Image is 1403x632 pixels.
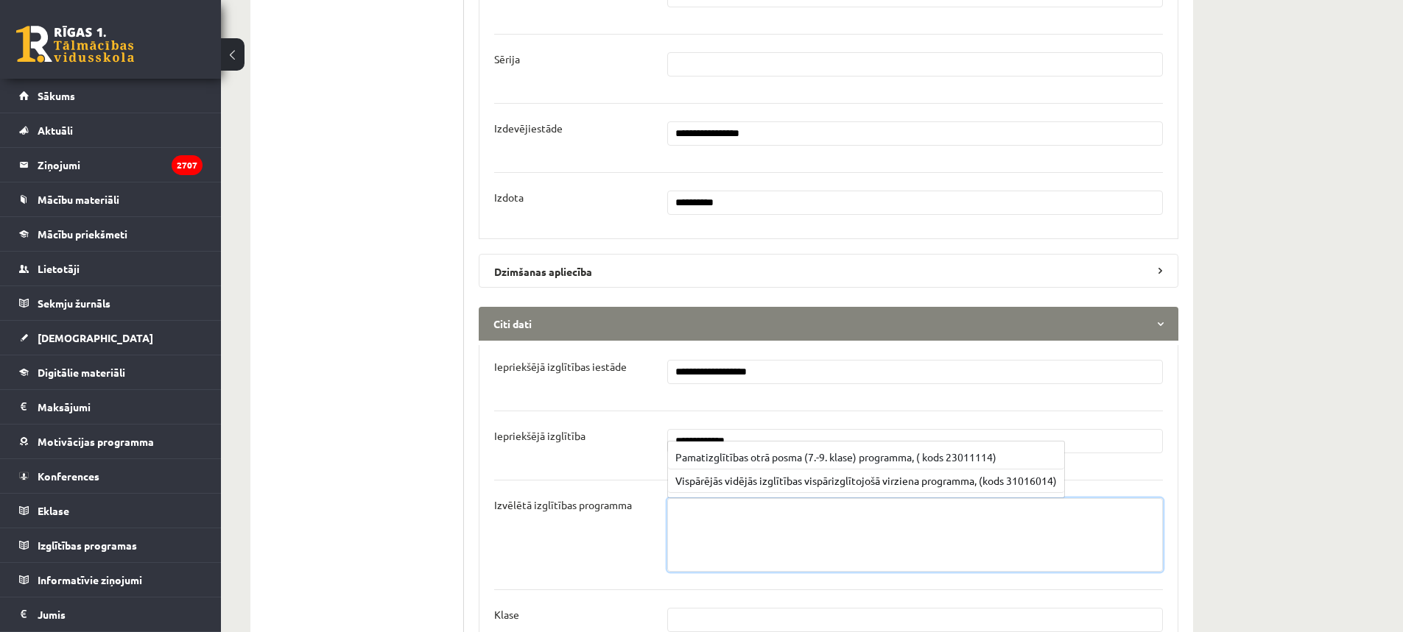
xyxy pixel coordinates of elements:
a: Izglītības programas [19,528,203,562]
a: Aktuāli [19,113,203,147]
p: Sērija [494,52,520,65]
span: [DEMOGRAPHIC_DATA] [38,331,153,344]
span: Izglītības programas [38,539,137,552]
i: 2707 [172,155,203,175]
span: Mācību materiāli [38,193,119,206]
button: Vispārējās vidējās izglītības vispārizglītojošā virziena programma, (kods 31016014) [668,469,1064,493]
span: Aktuāli [38,124,73,137]
span: Motivācijas programma [38,435,154,448]
a: Eklase [19,494,203,528]
span: Eklase [38,504,69,517]
p: Iepriekšējā izglītības iestāde [494,360,627,373]
a: Mācību materiāli [19,182,203,216]
span: Informatīvie ziņojumi [38,573,142,586]
span: Lietotāji [38,262,80,275]
a: [DEMOGRAPHIC_DATA] [19,321,203,355]
a: Sekmju žurnāls [19,286,203,320]
span: Digitālie materiāli [38,366,125,379]
span: Jumis [38,608,66,621]
a: Motivācijas programma [19,425,203,458]
a: Ziņojumi2707 [19,148,203,182]
a: Sākums [19,79,203,113]
a: Rīgas 1. Tālmācības vidusskola [16,26,134,63]
a: Jumis [19,597,203,631]
span: Sekmju žurnāls [38,297,110,310]
p: Iepriekšējā izglītība [494,429,586,442]
a: Digitālie materiāli [19,355,203,389]
p: Klase [494,608,519,621]
a: Lietotāji [19,252,203,285]
legend: Citi dati [479,307,1178,341]
p: Izvēlētā izglītības programma [494,498,632,511]
a: Konferences [19,459,203,493]
a: Informatīvie ziņojumi [19,563,203,597]
span: Sākums [38,89,75,102]
button: Pamatizglītības otrā posma (7.-9. klase) programma, ( kods 23011114) [668,446,1064,469]
a: Maksājumi [19,390,203,424]
a: Mācību priekšmeti [19,217,203,251]
p: Izdota [494,191,524,204]
legend: Ziņojumi [38,148,203,182]
p: Izdevējiestāde [494,121,563,135]
legend: Dzimšanas apliecība [479,254,1178,288]
legend: Maksājumi [38,390,203,424]
span: Konferences [38,469,99,483]
span: Mācību priekšmeti [38,227,127,241]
